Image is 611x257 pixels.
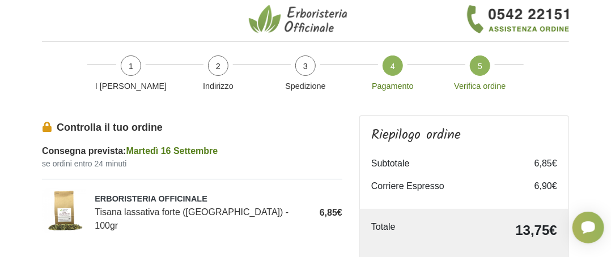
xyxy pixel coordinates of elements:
span: 6,85€ [320,208,342,217]
small: se ordini entro 24 minuti [42,158,342,170]
span: Martedì 16 Settembre [126,146,218,156]
p: Pagamento [354,80,432,93]
span: 1 [121,55,141,76]
div: Consegna prevista: [42,144,342,158]
span: 2 [208,55,228,76]
span: ERBORISTERIA OFFICINALE [95,193,303,205]
td: Corriere Espresso [371,175,512,198]
td: Totale [371,220,440,241]
span: 5 [470,55,490,76]
span: 3 [295,55,316,76]
legend: Controlla il tuo ordine [42,120,342,135]
p: I [PERSON_NAME] [92,80,170,93]
td: 6,90€ [512,175,557,198]
iframe: Smartsupp widget button [572,212,604,243]
div: Tisana lassativa forte ([GEOGRAPHIC_DATA]) - 100gr [95,193,303,233]
img: Tisana lassativa forte (NV) - 100gr [42,189,86,233]
td: 6,85€ [512,152,557,175]
p: Spedizione [266,80,345,93]
span: 4 [383,55,403,76]
h4: Riepilogo ordine [371,127,557,144]
td: Subtotale [371,152,512,175]
td: 13,75€ [440,220,557,241]
p: Verifica ordine [441,80,519,93]
img: Erboristeria Officinale [249,4,351,35]
p: Indirizzo [179,80,257,93]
